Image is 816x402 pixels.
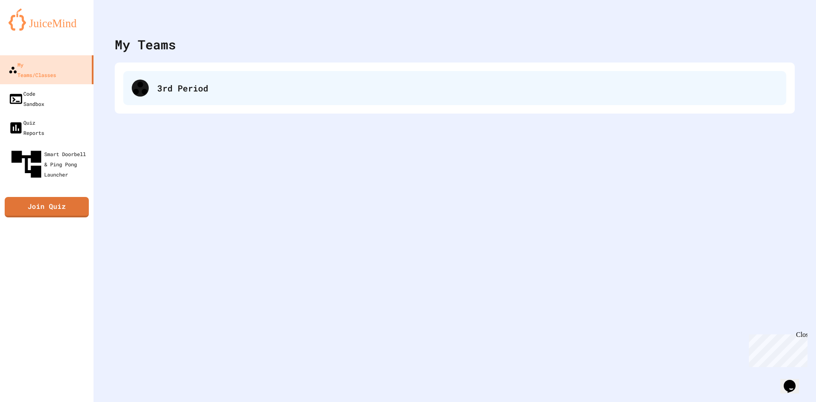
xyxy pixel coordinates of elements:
img: logo-orange.svg [8,9,85,31]
div: My Teams [115,35,176,54]
div: Code Sandbox [8,88,44,109]
div: Chat with us now!Close [3,3,59,54]
div: My Teams/Classes [8,60,56,80]
a: Join Quiz [5,197,89,217]
div: Smart Doorbell & Ping Pong Launcher [8,146,90,182]
iframe: chat widget [745,331,807,367]
div: Quiz Reports [8,117,44,138]
div: 3rd Period [123,71,786,105]
div: 3rd Period [157,82,778,94]
iframe: chat widget [780,368,807,393]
